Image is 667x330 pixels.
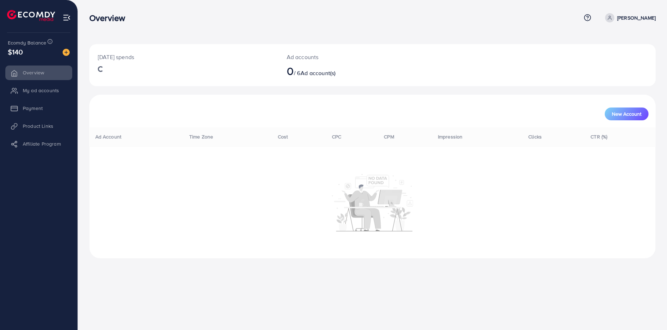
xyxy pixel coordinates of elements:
[63,14,71,22] img: menu
[612,111,641,116] span: New Account
[8,47,23,57] span: $140
[8,39,46,46] span: Ecomdy Balance
[602,13,656,22] a: [PERSON_NAME]
[98,53,270,61] p: [DATE] spends
[7,10,55,21] img: logo
[605,108,649,120] button: New Account
[89,13,131,23] h3: Overview
[617,14,656,22] p: [PERSON_NAME]
[287,64,411,78] h2: / 6
[301,69,335,77] span: Ad account(s)
[287,53,411,61] p: Ad accounts
[287,63,294,79] span: 0
[63,49,70,56] img: image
